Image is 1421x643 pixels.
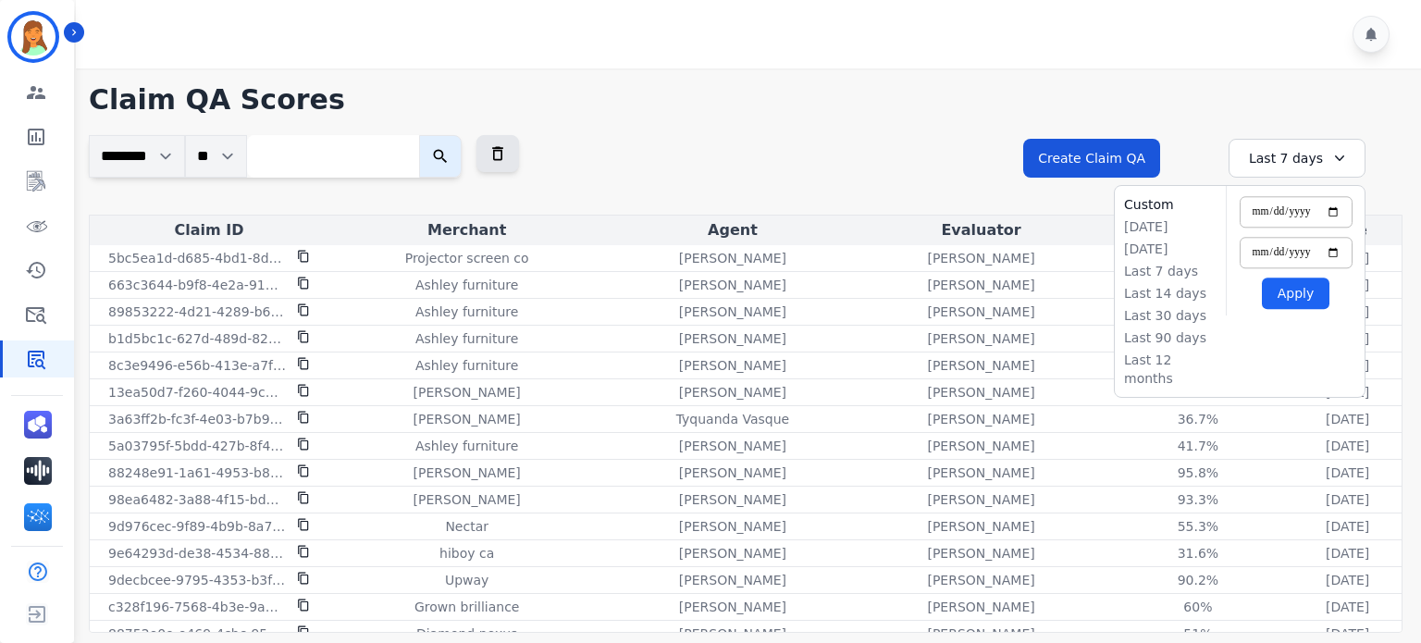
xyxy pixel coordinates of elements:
[108,276,286,294] p: 663c3644-b9f8-4e2a-9184-fd0b78a6c941
[108,303,286,321] p: 89853222-4d21-4289-b601-477ae8dd5a89
[927,490,1034,509] p: [PERSON_NAME]
[679,383,786,402] p: [PERSON_NAME]
[414,410,521,428] p: [PERSON_NAME]
[1124,328,1217,347] li: Last 90 days
[1326,544,1369,563] p: [DATE]
[108,598,286,616] p: c328f196-7568-4b3e-9a08-0aabbd3efcfb
[927,410,1034,428] p: [PERSON_NAME]
[1326,624,1369,643] p: [DATE]
[108,544,286,563] p: 9e64293d-de38-4534-8885-43c000b13163
[1156,464,1240,482] div: 95.8%
[1326,517,1369,536] p: [DATE]
[415,437,518,455] p: Ashley furniture
[1106,219,1291,241] div: QA Score
[927,276,1034,294] p: [PERSON_NAME]
[679,490,786,509] p: [PERSON_NAME]
[416,624,517,643] p: Diamond nexus
[609,219,856,241] div: Agent
[415,329,518,348] p: Ashley furniture
[1262,278,1329,309] button: Apply
[679,249,786,267] p: [PERSON_NAME]
[415,303,518,321] p: Ashley furniture
[679,437,786,455] p: [PERSON_NAME]
[927,329,1034,348] p: [PERSON_NAME]
[1156,410,1240,428] div: 36.7%
[1229,139,1365,178] div: Last 7 days
[1326,571,1369,589] p: [DATE]
[927,571,1034,589] p: [PERSON_NAME]
[108,249,286,267] p: 5bc5ea1d-d685-4bd1-8d5b-01bbeb552967
[414,598,520,616] p: Grown brilliance
[332,219,601,241] div: Merchant
[927,383,1034,402] p: [PERSON_NAME]
[445,571,488,589] p: Upway
[679,517,786,536] p: [PERSON_NAME]
[679,624,786,643] p: [PERSON_NAME]
[1326,410,1369,428] p: [DATE]
[93,219,325,241] div: Claim ID
[927,356,1034,375] p: [PERSON_NAME]
[108,571,286,589] p: 9decbcee-9795-4353-b3f2-2b80070ba49b
[108,464,286,482] p: 88248e91-1a61-4953-b889-8feca6e84993
[108,490,286,509] p: 98ea6482-3a88-4f15-bd9c-3a8f40fb3c4e
[679,356,786,375] p: [PERSON_NAME]
[1156,437,1240,455] div: 41.7%
[927,624,1034,643] p: [PERSON_NAME]
[1156,598,1240,616] div: 60%
[1326,437,1369,455] p: [DATE]
[89,83,1402,117] h1: Claim QA Scores
[927,517,1034,536] p: [PERSON_NAME]
[11,15,56,59] img: Bordered avatar
[1124,284,1217,303] li: Last 14 days
[927,464,1034,482] p: [PERSON_NAME]
[927,598,1034,616] p: [PERSON_NAME]
[1326,598,1369,616] p: [DATE]
[414,464,521,482] p: [PERSON_NAME]
[108,517,286,536] p: 9d976cec-9f89-4b9b-8a78-0f68b7ee65eb
[927,249,1034,267] p: [PERSON_NAME]
[676,410,790,428] p: Tyquanda Vasque
[108,383,286,402] p: 13ea50d7-f260-4044-9cbf-6a1d3a5e6203
[1326,490,1369,509] p: [DATE]
[445,517,488,536] p: Nectar
[927,437,1034,455] p: [PERSON_NAME]
[1124,262,1217,280] li: Last 7 days
[1156,490,1240,509] div: 93.3%
[108,410,286,428] p: 3a63ff2b-fc3f-4e03-b7b9-58908c2ac603
[1124,217,1217,236] li: [DATE]
[108,624,286,643] p: 88752e0e-e469-4cbc-950d-61751e3ec3ef
[679,571,786,589] p: [PERSON_NAME]
[414,383,521,402] p: [PERSON_NAME]
[108,437,286,455] p: 5a03795f-5bdd-427b-8f46-1e36aa4bc8c3
[679,464,786,482] p: [PERSON_NAME]
[1156,571,1240,589] div: 90.2%
[1124,195,1217,214] li: Custom
[1156,517,1240,536] div: 55.3%
[1023,139,1160,178] button: Create Claim QA
[405,249,529,267] p: Projector screen co
[864,219,1099,241] div: Evaluator
[679,598,786,616] p: [PERSON_NAME]
[1156,624,1240,643] div: 51%
[679,544,786,563] p: [PERSON_NAME]
[1124,306,1217,325] li: Last 30 days
[679,303,786,321] p: [PERSON_NAME]
[927,303,1034,321] p: [PERSON_NAME]
[1124,351,1217,388] li: Last 12 months
[108,356,286,375] p: 8c3e9496-e56b-413e-a7f1-d762d76c75fb
[1156,544,1240,563] div: 31.6%
[415,356,518,375] p: Ashley furniture
[108,329,286,348] p: b1d5bc1c-627d-489d-822d-dd897ddc03da
[1124,240,1217,258] li: [DATE]
[1326,464,1369,482] p: [DATE]
[679,329,786,348] p: [PERSON_NAME]
[415,276,518,294] p: Ashley furniture
[414,490,521,509] p: [PERSON_NAME]
[439,544,494,563] p: hiboy ca
[679,276,786,294] p: [PERSON_NAME]
[927,544,1034,563] p: [PERSON_NAME]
